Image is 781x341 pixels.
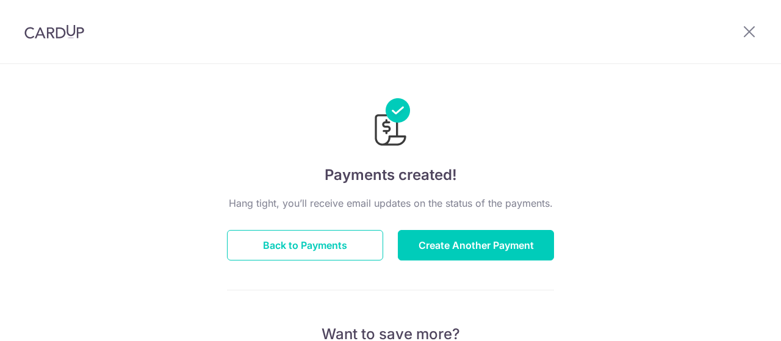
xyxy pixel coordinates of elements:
[398,230,554,260] button: Create Another Payment
[227,196,554,210] p: Hang tight, you’ll receive email updates on the status of the payments.
[24,24,84,39] img: CardUp
[371,98,410,149] img: Payments
[703,304,769,335] iframe: Opens a widget where you can find more information
[227,230,383,260] button: Back to Payments
[227,164,554,186] h4: Payments created!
